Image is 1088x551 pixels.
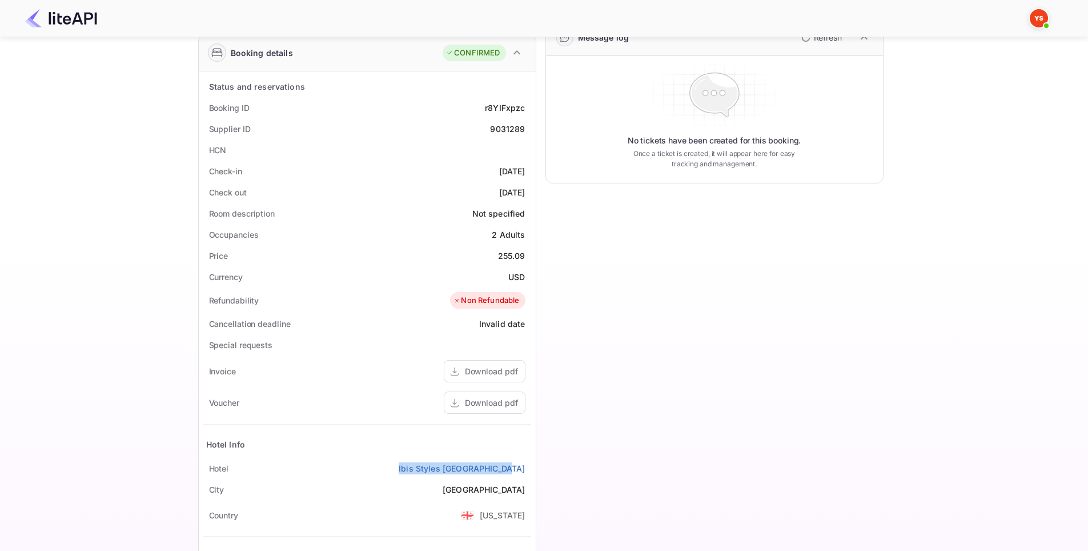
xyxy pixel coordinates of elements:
[209,207,275,219] div: Room description
[499,186,525,198] div: [DATE]
[209,318,291,330] div: Cancellation deadline
[492,229,525,241] div: 2 Adults
[499,165,525,177] div: [DATE]
[209,484,224,496] div: City
[485,102,525,114] div: r8YIFxpzc
[25,9,97,27] img: LiteAPI Logo
[209,509,238,521] div: Country
[453,295,519,306] div: Non Refundable
[209,229,259,241] div: Occupancies
[209,250,228,262] div: Price
[461,505,474,525] span: United States
[578,31,629,43] div: Message log
[1030,9,1048,27] img: Yandex Support
[209,365,236,377] div: Invoice
[480,509,525,521] div: [US_STATE]
[465,397,518,409] div: Download pdf
[445,47,500,59] div: CONFIRMED
[209,186,247,198] div: Check out
[209,144,227,156] div: HCN
[624,149,805,169] p: Once a ticket is created, it will appear here for easy tracking and management.
[209,102,250,114] div: Booking ID
[209,397,239,409] div: Voucher
[209,81,305,93] div: Status and reservations
[628,135,801,146] p: No tickets have been created for this booking.
[209,165,242,177] div: Check-in
[465,365,518,377] div: Download pdf
[443,484,525,496] div: [GEOGRAPHIC_DATA]
[498,250,525,262] div: 255.09
[472,207,525,219] div: Not specified
[508,271,525,283] div: USD
[209,294,259,306] div: Refundability
[231,47,293,59] div: Booking details
[490,123,525,135] div: 9031289
[209,339,272,351] div: Special requests
[794,29,846,47] button: Refresh
[209,462,229,474] div: Hotel
[479,318,525,330] div: Invalid date
[209,271,243,283] div: Currency
[206,438,246,450] div: Hotel Info
[209,123,251,135] div: Supplier ID
[814,31,842,43] p: Refresh
[399,462,525,474] a: Ibis Styles [GEOGRAPHIC_DATA]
